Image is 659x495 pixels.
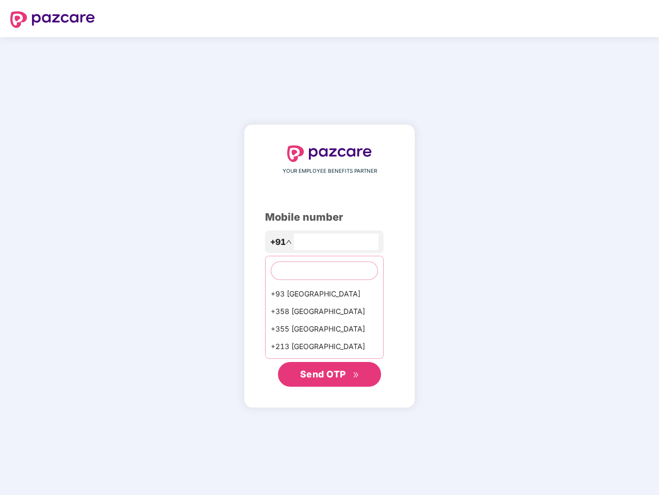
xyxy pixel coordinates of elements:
div: +213 [GEOGRAPHIC_DATA] [266,338,383,355]
span: YOUR EMPLOYEE BENEFITS PARTNER [283,167,377,175]
span: up [286,239,292,245]
div: +1684 AmericanSamoa [266,355,383,373]
div: +358 [GEOGRAPHIC_DATA] [266,303,383,320]
span: +91 [270,236,286,249]
span: Send OTP [300,369,346,379]
div: +355 [GEOGRAPHIC_DATA] [266,320,383,338]
img: logo [287,145,372,162]
span: double-right [353,372,359,378]
div: +93 [GEOGRAPHIC_DATA] [266,285,383,303]
div: Mobile number [265,209,394,225]
img: logo [10,11,95,28]
button: Send OTPdouble-right [278,362,381,387]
